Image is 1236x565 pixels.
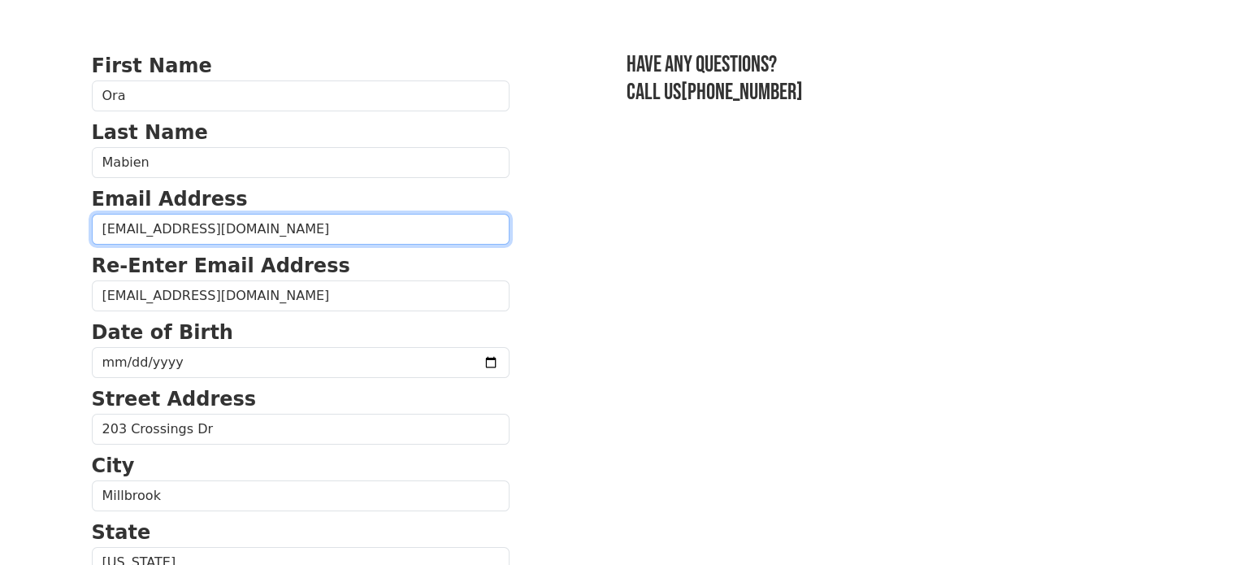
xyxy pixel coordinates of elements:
[92,388,257,411] strong: Street Address
[92,80,510,111] input: First Name
[92,454,135,477] strong: City
[92,280,510,311] input: Re-Enter Email Address
[92,414,510,445] input: Street Address
[92,121,208,144] strong: Last Name
[92,521,151,544] strong: State
[627,79,1145,106] h3: Call us
[627,51,1145,79] h3: Have any questions?
[92,188,248,211] strong: Email Address
[681,79,803,106] a: [PHONE_NUMBER]
[92,147,510,178] input: Last Name
[92,254,350,277] strong: Re-Enter Email Address
[92,214,510,245] input: Email Address
[92,54,212,77] strong: First Name
[92,321,233,344] strong: Date of Birth
[92,480,510,511] input: City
